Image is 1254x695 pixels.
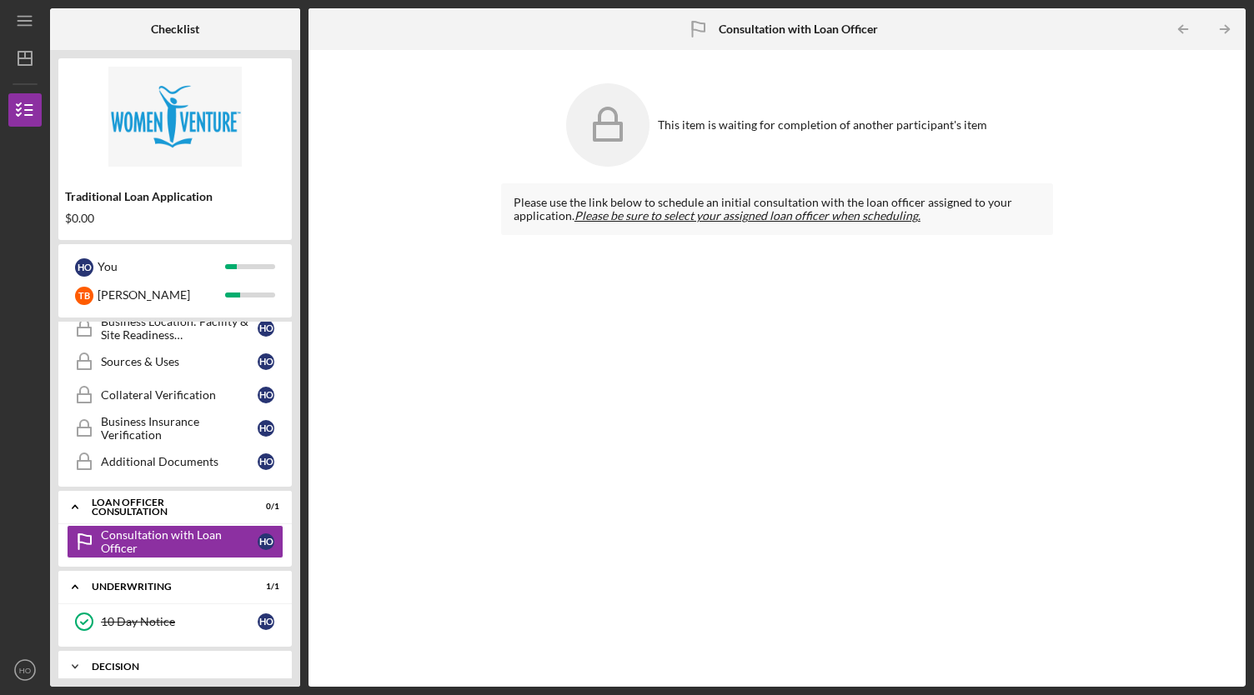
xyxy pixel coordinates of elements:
[101,388,258,402] div: Collateral Verification
[101,528,258,555] div: Consultation with Loan Officer
[258,613,274,630] div: H O
[514,196,1041,222] div: Please use the link below to schedule an initial consultation with the loan officer assigned to y...
[92,497,238,517] div: Loan Officer Consultation
[19,666,31,675] text: HO
[249,502,279,512] div: 0 / 1
[67,312,283,345] a: Business Location: Facility & Site Readiness DocumentationHO
[101,455,258,468] div: Additional Documents
[65,190,285,203] div: Traditional Loan Application
[67,345,283,378] a: Sources & UsesHO
[67,445,283,478] a: Additional DocumentsHO
[101,315,258,342] div: Business Location: Facility & Site Readiness Documentation
[101,415,258,442] div: Business Insurance Verification
[658,118,987,132] div: This item is waiting for completion of another participant's item
[258,320,274,337] div: H O
[258,533,274,550] div: H O
[101,355,258,368] div: Sources & Uses
[67,378,283,412] a: Collateral VerificationHO
[98,252,225,281] div: You
[719,22,878,36] b: Consultation with Loan Officer
[92,582,238,592] div: Underwriting
[58,67,292,167] img: Product logo
[258,387,274,403] div: H O
[258,353,274,370] div: H O
[75,258,93,277] div: H O
[101,615,258,628] div: 10 Day Notice
[258,420,274,437] div: H O
[258,453,274,470] div: H O
[65,212,285,225] div: $0.00
[92,662,271,672] div: Decision
[8,653,42,687] button: HO
[249,582,279,592] div: 1 / 1
[67,605,283,638] a: 10 Day NoticeHO
[151,22,199,36] b: Checklist
[67,412,283,445] a: Business Insurance VerificationHO
[75,287,93,305] div: T B
[67,525,283,558] a: Consultation with Loan OfficerHO
[98,281,225,309] div: [PERSON_NAME]
[574,208,920,222] em: Please be sure to select your assigned loan officer when scheduling.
